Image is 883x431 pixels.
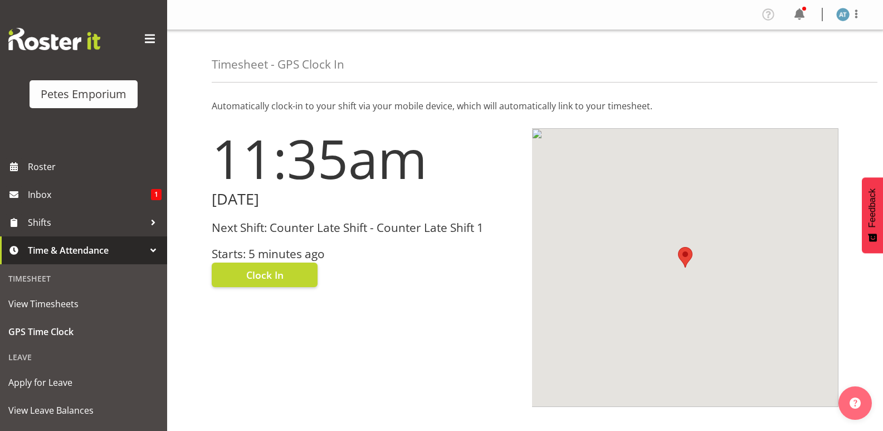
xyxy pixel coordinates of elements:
p: Automatically clock-in to your shift via your mobile device, which will automatically link to you... [212,99,838,113]
h3: Next Shift: Counter Late Shift - Counter Late Shift 1 [212,221,519,234]
button: Clock In [212,263,318,287]
div: Petes Emporium [41,86,126,103]
span: View Leave Balances [8,402,159,419]
button: Feedback - Show survey [862,177,883,253]
img: Rosterit website logo [8,28,100,50]
a: View Leave Balances [3,396,164,424]
span: Clock In [246,268,284,282]
h3: Starts: 5 minutes ago [212,248,519,260]
h4: Timesheet - GPS Clock In [212,58,344,71]
span: Shifts [28,214,145,231]
a: Apply for Leave [3,369,164,396]
h2: [DATE] [212,191,519,208]
span: 1 [151,189,162,200]
img: help-xxl-2.png [850,398,861,409]
img: alex-micheal-taniwha5364.jpg [836,8,850,21]
span: GPS Time Clock [8,323,159,340]
span: Time & Attendance [28,242,145,259]
span: Roster [28,158,162,175]
div: Leave [3,346,164,369]
a: GPS Time Clock [3,318,164,346]
a: View Timesheets [3,290,164,318]
span: Inbox [28,186,151,203]
h1: 11:35am [212,128,519,188]
span: Feedback [867,188,877,227]
span: View Timesheets [8,296,159,312]
div: Timesheet [3,267,164,290]
span: Apply for Leave [8,374,159,391]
